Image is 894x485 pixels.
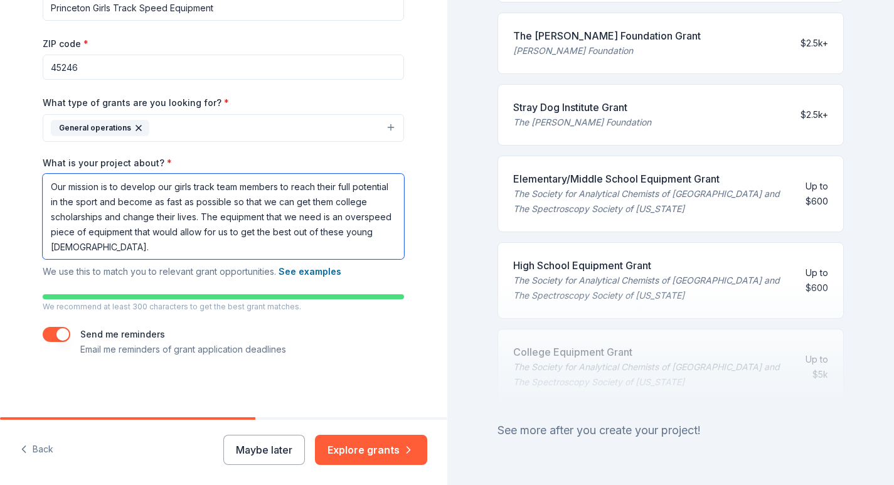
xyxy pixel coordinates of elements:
div: The Society for Analytical Chemists of [GEOGRAPHIC_DATA] and The Spectroscopy Society of [US_STATE] [513,186,789,216]
div: [PERSON_NAME] Foundation [513,43,701,58]
textarea: Our mission is to develop our girls track team members to reach their full potential in the sport... [43,174,404,259]
button: General operations [43,114,404,142]
div: General operations [51,120,149,136]
label: Send me reminders [80,329,165,339]
div: $2.5k+ [801,107,828,122]
div: The [PERSON_NAME] Foundation Grant [513,28,701,43]
span: We use this to match you to relevant grant opportunities. [43,266,341,277]
button: Back [20,437,53,463]
div: See more after you create your project! [498,420,844,440]
div: The Society for Analytical Chemists of [GEOGRAPHIC_DATA] and The Spectroscopy Society of [US_STATE] [513,273,789,303]
p: We recommend at least 300 characters to get the best grant matches. [43,302,404,312]
button: See examples [279,264,341,279]
div: High School Equipment Grant [513,258,789,273]
div: $2.5k+ [801,36,828,51]
p: Email me reminders of grant application deadlines [80,342,286,357]
input: 12345 (U.S. only) [43,55,404,80]
label: What is your project about? [43,157,172,169]
div: Up to $600 [798,179,828,209]
div: The [PERSON_NAME] Foundation [513,115,651,130]
button: Maybe later [223,435,305,465]
div: Up to $600 [798,265,828,296]
div: Elementary/Middle School Equipment Grant [513,171,789,186]
button: Explore grants [315,435,427,465]
label: ZIP code [43,38,88,50]
label: What type of grants are you looking for? [43,97,229,109]
div: Stray Dog Institute Grant [513,100,651,115]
